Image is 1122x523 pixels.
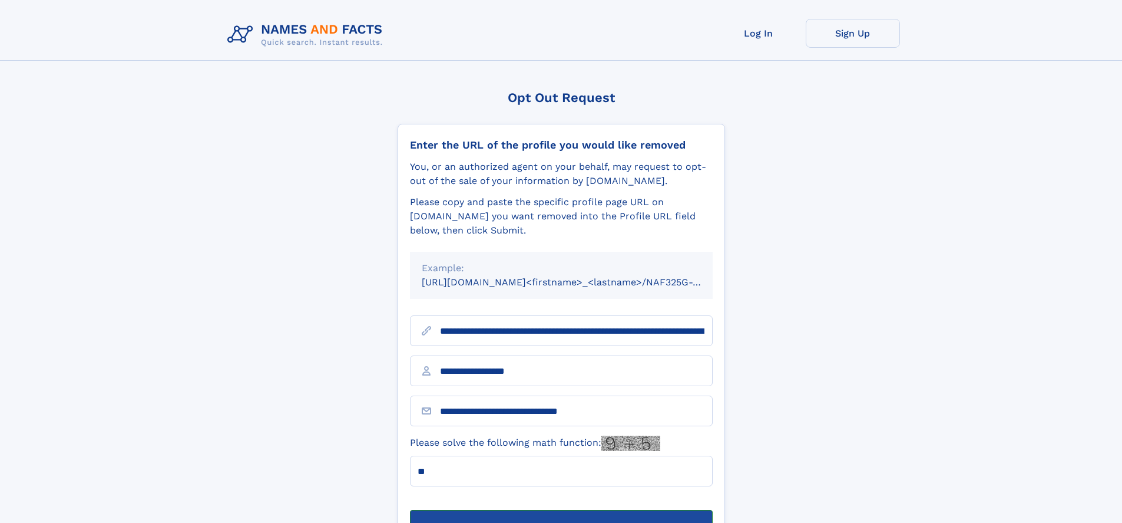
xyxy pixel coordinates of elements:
[410,436,660,451] label: Please solve the following math function:
[711,19,806,48] a: Log In
[422,261,701,275] div: Example:
[410,139,713,152] div: Enter the URL of the profile you would like removed
[806,19,900,48] a: Sign Up
[422,277,735,288] small: [URL][DOMAIN_NAME]<firstname>_<lastname>/NAF325G-xxxxxxxx
[223,19,392,51] img: Logo Names and Facts
[410,160,713,188] div: You, or an authorized agent on your behalf, may request to opt-out of the sale of your informatio...
[410,195,713,238] div: Please copy and paste the specific profile page URL on [DOMAIN_NAME] you want removed into the Pr...
[398,90,725,105] div: Opt Out Request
